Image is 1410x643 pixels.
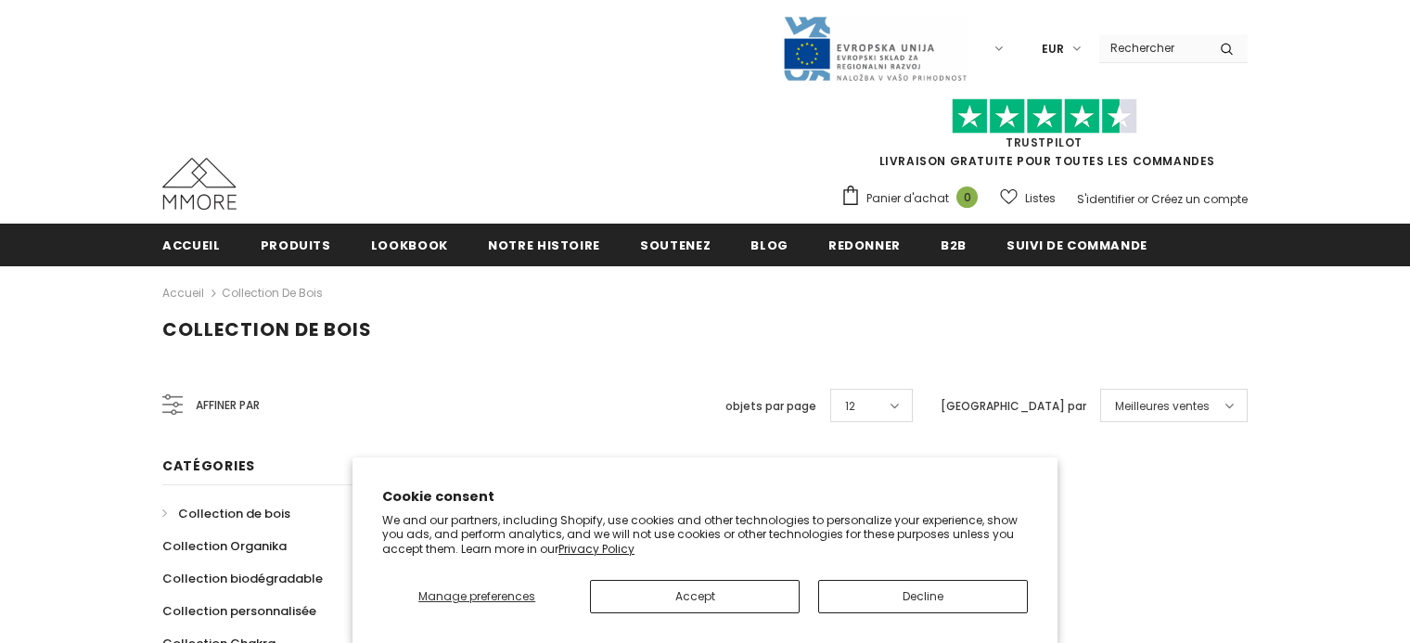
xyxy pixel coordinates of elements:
[1042,40,1064,58] span: EUR
[488,237,600,254] span: Notre histoire
[1000,182,1056,214] a: Listes
[866,189,949,208] span: Panier d'achat
[418,588,535,604] span: Manage preferences
[1099,34,1206,61] input: Search Site
[162,497,290,530] a: Collection de bois
[162,316,372,342] span: Collection de bois
[162,237,221,254] span: Accueil
[162,537,287,555] span: Collection Organika
[1151,191,1248,207] a: Créez un compte
[558,541,634,557] a: Privacy Policy
[782,40,968,56] a: Javni Razpis
[590,580,800,613] button: Accept
[162,570,323,587] span: Collection biodégradable
[162,595,316,627] a: Collection personnalisée
[750,237,788,254] span: Blog
[840,185,987,212] a: Panier d'achat 0
[162,158,237,210] img: Cas MMORE
[828,237,901,254] span: Redonner
[488,224,600,265] a: Notre histoire
[162,457,255,475] span: Catégories
[782,15,968,83] img: Javni Razpis
[845,397,855,416] span: 12
[818,580,1028,613] button: Decline
[1006,135,1083,150] a: TrustPilot
[828,224,901,265] a: Redonner
[1025,189,1056,208] span: Listes
[162,224,221,265] a: Accueil
[162,530,287,562] a: Collection Organika
[162,282,204,304] a: Accueil
[1006,224,1147,265] a: Suivi de commande
[952,98,1137,135] img: Faites confiance aux étoiles pilotes
[382,580,571,613] button: Manage preferences
[261,237,331,254] span: Produits
[382,513,1028,557] p: We and our partners, including Shopify, use cookies and other technologies to personalize your ex...
[750,224,788,265] a: Blog
[1077,191,1134,207] a: S'identifier
[956,186,978,208] span: 0
[1006,237,1147,254] span: Suivi de commande
[1115,397,1210,416] span: Meilleures ventes
[840,107,1248,169] span: LIVRAISON GRATUITE POUR TOUTES LES COMMANDES
[371,224,448,265] a: Lookbook
[196,395,260,416] span: Affiner par
[222,285,323,301] a: Collection de bois
[162,602,316,620] span: Collection personnalisée
[941,237,967,254] span: B2B
[941,224,967,265] a: B2B
[725,397,816,416] label: objets par page
[162,562,323,595] a: Collection biodégradable
[640,224,711,265] a: soutenez
[178,505,290,522] span: Collection de bois
[640,237,711,254] span: soutenez
[1137,191,1148,207] span: or
[371,237,448,254] span: Lookbook
[261,224,331,265] a: Produits
[941,397,1086,416] label: [GEOGRAPHIC_DATA] par
[382,487,1028,507] h2: Cookie consent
